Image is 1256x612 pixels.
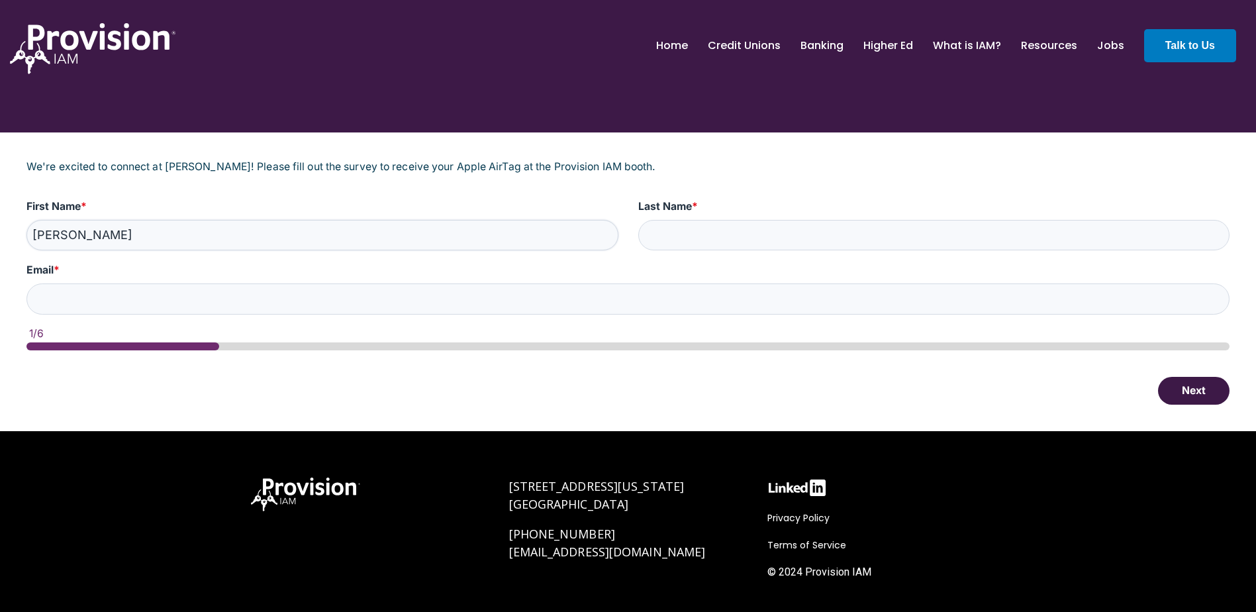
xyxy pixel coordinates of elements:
div: Navigation Menu [767,510,1006,587]
a: Credit Unions [708,34,781,57]
span: Email [26,264,54,276]
img: ProvisionIAM-Logo-White@3x [251,478,360,511]
p: We're excited to connect at [PERSON_NAME]! Please fill out the survey to receive your Apple AirTa... [26,159,1230,175]
a: Banking [800,34,844,57]
span: Last Name [638,200,692,213]
a: [STREET_ADDRESS][US_STATE][GEOGRAPHIC_DATA] [509,478,685,512]
a: Terms of Service [767,537,853,553]
span: © 2024 Provision IAM [767,566,871,578]
div: page 1 of 6 [26,342,1230,350]
a: Home [656,34,688,57]
a: Jobs [1097,34,1124,57]
span: [STREET_ADDRESS][US_STATE] [509,478,685,494]
span: First Name [26,200,81,213]
a: Resources [1021,34,1077,57]
span: [GEOGRAPHIC_DATA] [509,496,629,512]
a: Privacy Policy [767,510,836,526]
a: [EMAIL_ADDRESS][DOMAIN_NAME] [509,544,706,560]
a: Higher Ed [863,34,913,57]
strong: Talk to Us [1165,40,1215,51]
a: Talk to Us [1144,29,1236,62]
nav: menu [646,25,1134,67]
button: Next [1158,377,1230,405]
span: Terms of Service [767,538,846,552]
a: What is IAM? [933,34,1001,57]
a: [PHONE_NUMBER] [509,526,615,542]
span: Privacy Policy [767,511,830,525]
img: linkedin [767,478,827,498]
div: 1/6 [29,328,1230,340]
img: ProvisionIAM-Logo-White [10,23,175,74]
